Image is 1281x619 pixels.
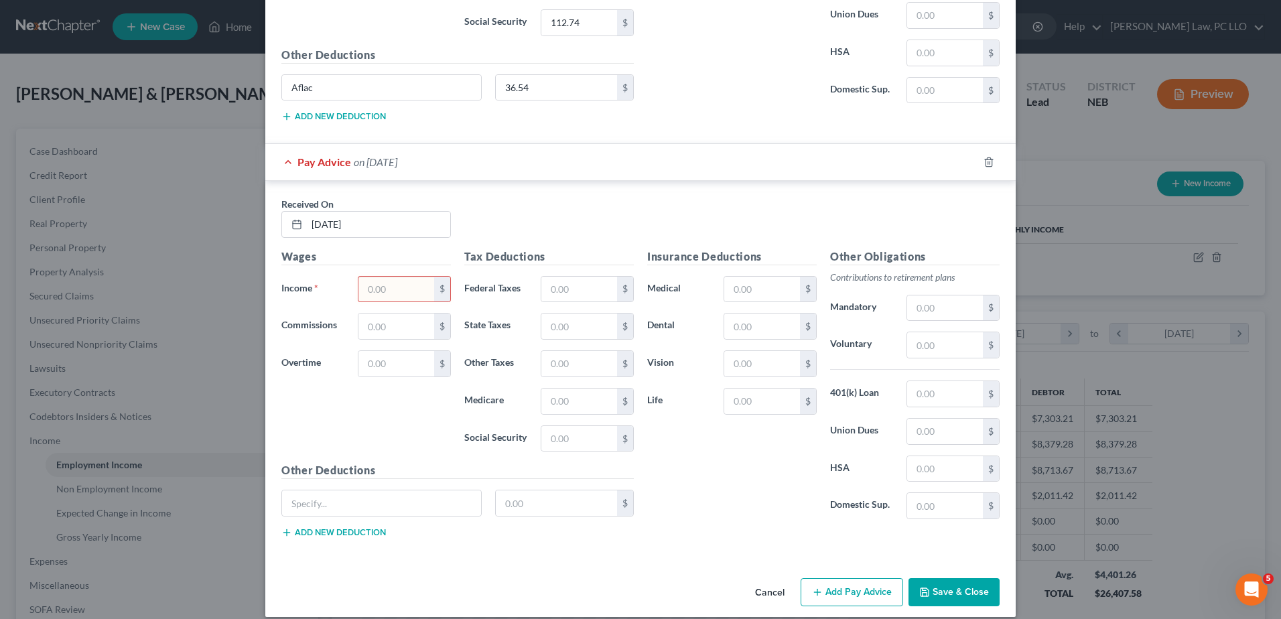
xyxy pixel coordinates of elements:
[617,426,633,452] div: $
[282,75,481,100] input: Specify...
[617,75,633,100] div: $
[823,332,900,358] label: Voluntary
[907,456,983,482] input: 0.00
[983,78,999,103] div: $
[724,351,800,376] input: 0.00
[281,47,634,64] h5: Other Deductions
[724,314,800,339] input: 0.00
[434,314,450,339] div: $
[907,493,983,519] input: 0.00
[297,155,351,168] span: Pay Advice
[354,155,397,168] span: on [DATE]
[983,493,999,519] div: $
[647,249,817,265] h5: Insurance Deductions
[823,2,900,29] label: Union Dues
[830,249,1000,265] h5: Other Obligations
[282,490,481,516] input: Specify...
[983,295,999,321] div: $
[823,77,900,104] label: Domestic Sup.
[281,527,386,538] button: Add new deduction
[983,456,999,482] div: $
[458,388,534,415] label: Medicare
[496,490,618,516] input: 0.00
[1263,573,1274,584] span: 5
[617,10,633,36] div: $
[281,249,451,265] h5: Wages
[907,3,983,28] input: 0.00
[358,277,434,302] input: 0.00
[458,350,534,377] label: Other Taxes
[434,351,450,376] div: $
[541,10,617,36] input: 0.00
[823,381,900,407] label: 401(k) Loan
[1235,573,1268,606] iframe: Intercom live chat
[434,277,450,302] div: $
[801,578,903,606] button: Add Pay Advice
[983,332,999,358] div: $
[281,282,312,293] span: Income
[458,276,534,303] label: Federal Taxes
[458,425,534,452] label: Social Security
[823,418,900,445] label: Union Dues
[358,351,434,376] input: 0.00
[307,212,450,237] input: MM/DD/YYYY
[617,314,633,339] div: $
[800,351,816,376] div: $
[617,351,633,376] div: $
[496,75,618,100] input: 0.00
[458,9,534,36] label: Social Security
[281,198,334,210] span: Received On
[983,3,999,28] div: $
[275,350,351,377] label: Overtime
[907,381,983,407] input: 0.00
[800,277,816,302] div: $
[908,578,1000,606] button: Save & Close
[800,314,816,339] div: $
[458,313,534,340] label: State Taxes
[617,277,633,302] div: $
[640,388,717,415] label: Life
[983,419,999,444] div: $
[823,40,900,66] label: HSA
[800,389,816,414] div: $
[830,271,1000,284] p: Contributions to retirement plans
[541,277,617,302] input: 0.00
[907,332,983,358] input: 0.00
[617,490,633,516] div: $
[983,381,999,407] div: $
[823,295,900,322] label: Mandatory
[541,314,617,339] input: 0.00
[541,426,617,452] input: 0.00
[464,249,634,265] h5: Tax Deductions
[823,456,900,482] label: HSA
[640,276,717,303] label: Medical
[744,579,795,606] button: Cancel
[617,389,633,414] div: $
[724,277,800,302] input: 0.00
[275,313,351,340] label: Commissions
[983,40,999,66] div: $
[907,78,983,103] input: 0.00
[724,389,800,414] input: 0.00
[640,313,717,340] label: Dental
[541,389,617,414] input: 0.00
[823,492,900,519] label: Domestic Sup.
[907,40,983,66] input: 0.00
[358,314,434,339] input: 0.00
[281,111,386,122] button: Add new deduction
[907,419,983,444] input: 0.00
[541,351,617,376] input: 0.00
[281,462,634,479] h5: Other Deductions
[907,295,983,321] input: 0.00
[640,350,717,377] label: Vision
